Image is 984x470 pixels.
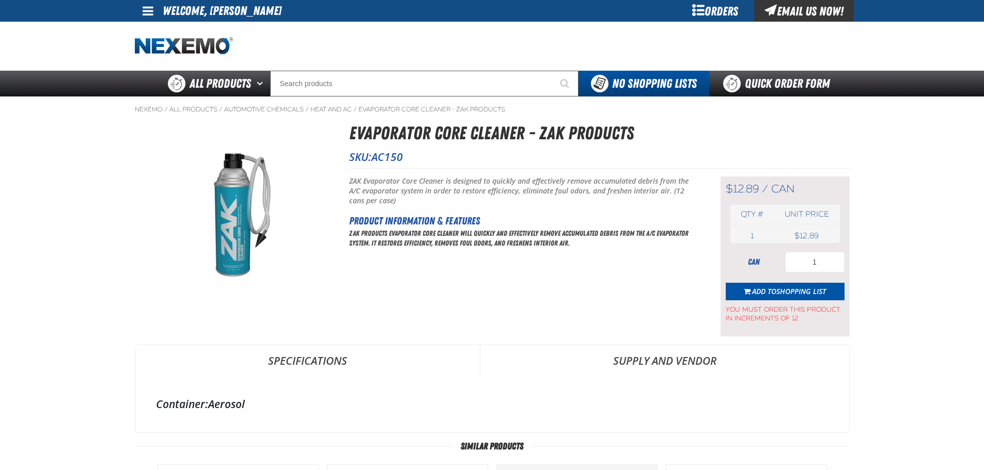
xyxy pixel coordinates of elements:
[730,205,774,224] th: Qty #
[164,105,168,114] span: /
[349,229,695,248] p: ZAK Products Evaporator Core Cleaner will quickly and effectively remove accumulated debris from ...
[579,71,709,96] button: You do not have available Shopping Lists. Open to Create a New List
[156,397,208,411] label: Container:
[135,345,480,376] a: Specifications
[762,182,768,196] span: /
[135,141,331,291] img: Evaporator Core Cleaner - ZAK Products
[349,213,695,229] h2: Product Information & Features
[270,71,579,96] input: Search
[219,105,223,114] span: /
[371,150,403,164] span: AC150
[774,205,839,224] th: Unit price
[358,105,505,114] a: Evaporator Core Cleaner - ZAK Products
[190,74,251,93] span: All Products
[135,37,233,55] img: Nexemo logo
[480,345,849,376] a: Supply and Vendor
[349,176,695,206] p: ZAK Evaporator Core Cleaner is designed to quickly and effectively remove accumulated debris from...
[752,286,826,296] span: Add to
[709,71,849,96] a: Quick Order Form
[751,231,754,240] span: 1
[349,150,850,164] p: SKU:
[135,105,163,114] a: Nexemo
[156,397,829,411] div: Aerosol
[726,256,783,268] div: can
[553,71,579,96] button: Start Searching
[612,76,697,91] span: No Shopping Lists
[310,105,352,114] a: Heat and AC
[771,182,795,196] span: can
[305,105,309,114] span: /
[726,283,845,300] button: Add toShopping List
[353,105,357,114] span: /
[774,229,839,243] td: $12.89
[452,441,532,451] span: Similar Products
[785,252,845,272] input: Product Quantity
[726,182,759,196] span: $12.89
[135,37,233,55] a: Home
[726,300,845,323] span: You must order this product in increments of 12
[776,286,826,296] span: Shopping List
[349,120,850,147] h1: Evaporator Core Cleaner - ZAK Products
[224,105,304,114] a: Automotive Chemicals
[253,71,270,96] button: Open All Products pages
[169,105,217,114] a: All Products
[135,105,850,114] nav: Breadcrumbs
